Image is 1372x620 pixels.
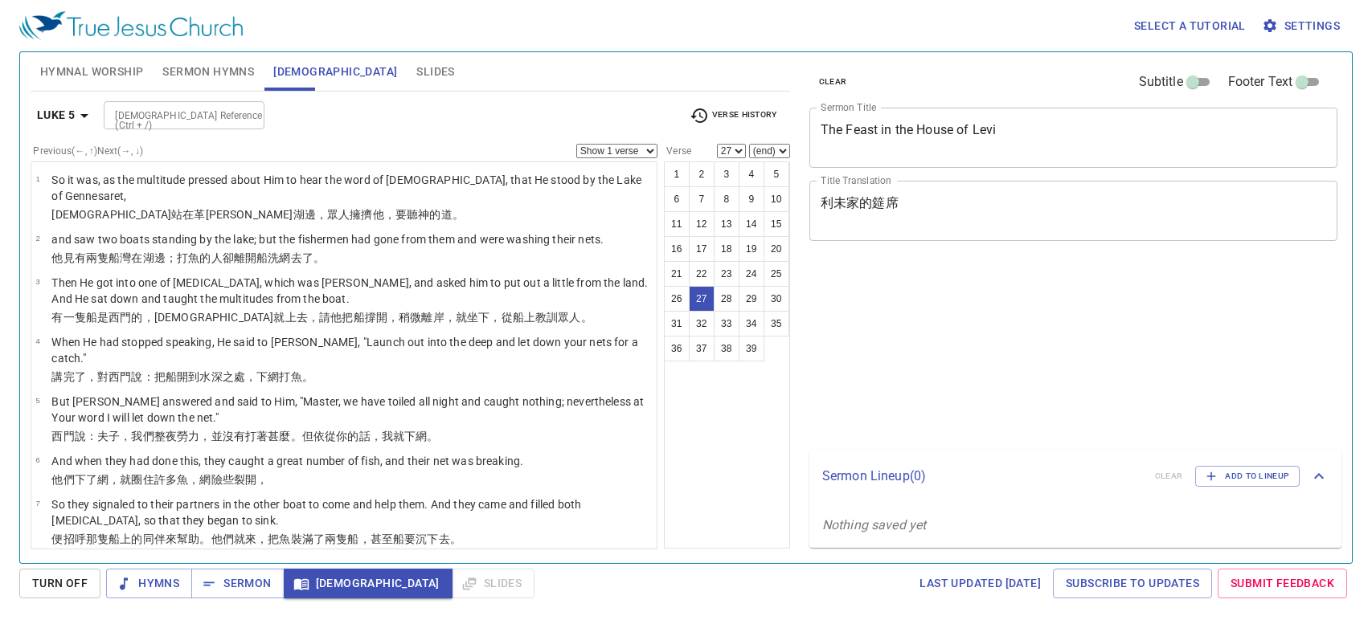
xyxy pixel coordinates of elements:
[664,336,690,361] button: 36
[75,251,325,264] wg1492: 有兩
[347,430,438,443] wg4675: 的話
[809,450,1341,503] div: Sermon Lineup(0)clearAdd to Lineup
[75,430,439,443] wg4613: 說
[450,532,461,545] wg1036: 。
[1265,16,1340,36] span: Settings
[803,258,1234,444] iframe: from-child
[680,104,786,128] button: Verse History
[268,370,313,383] wg5465: 網
[279,370,313,383] wg1350: 打魚
[33,146,143,156] label: Previous (←, ↑) Next (→, ↓)
[166,430,439,443] wg1223: 夜
[342,311,592,324] wg846: 把船撐開
[223,251,325,264] wg231: 卻
[188,370,313,383] wg1877: 到
[194,208,463,221] wg2476: 革[PERSON_NAME]
[293,208,464,221] wg1082: 湖
[234,251,325,264] wg1161: 離開
[714,161,739,187] button: 3
[177,430,439,443] wg3571: 勞力
[166,251,325,264] wg3844: ；打魚的人
[40,62,144,82] span: Hymnal Worship
[1206,469,1289,483] span: Add to Lineup
[822,517,927,532] i: Nothing saved yet
[51,471,523,487] p: 他們下了網，就圈住
[347,532,461,545] wg297: 船
[739,211,764,237] button: 14
[714,211,739,237] button: 13
[433,311,592,324] wg575: 岸
[689,336,715,361] button: 37
[429,208,463,221] wg2316: 的道
[245,532,461,545] wg2532: 來
[177,473,268,486] wg4128: 魚
[664,236,690,262] button: 16
[714,261,739,287] button: 23
[31,100,100,130] button: Luke 5
[305,208,464,221] wg3041: 邊
[664,146,691,156] label: Verse
[313,430,439,443] wg1161: 依從
[336,430,438,443] wg1909: 你
[143,370,313,383] wg2036: ：把船開
[51,275,652,307] p: Then He got into one of [MEDICAL_DATA], which was [PERSON_NAME], and asked him to put out a littl...
[764,211,789,237] button: 15
[1231,573,1334,593] span: Submit Feedback
[427,430,438,443] wg1350: 。
[689,311,715,337] button: 32
[97,311,592,324] wg4143: 是
[35,396,39,405] span: 5
[689,186,715,212] button: 7
[245,430,439,443] wg3762: 打著
[109,106,233,124] input: Type Bible Reference
[714,286,739,312] button: 28
[1128,11,1252,41] button: Select a tutorial
[51,172,652,204] p: So it was, as the multitude pressed about Him to hear the word of [DEMOGRAPHIC_DATA], that He sto...
[204,573,271,593] span: Sermon
[689,286,715,312] button: 27
[86,430,439,443] wg2036: ：夫子
[714,311,739,337] button: 33
[51,496,652,528] p: So they signaled to their partners in the other boat to come and help them. And they came and fil...
[51,428,652,444] p: 西門
[689,161,715,187] button: 2
[316,208,464,221] wg3844: ，眾人
[467,311,592,324] wg2532: 坐下
[581,311,592,324] wg3793: 。
[279,251,325,264] wg637: 網
[97,251,325,264] wg1417: 隻
[131,370,313,383] wg4613: 說
[256,251,325,264] wg575: 船洗
[35,174,39,183] span: 1
[764,311,789,337] button: 35
[284,569,453,598] button: [DEMOGRAPHIC_DATA]
[35,499,39,508] span: 7
[109,311,592,324] wg2258: 西門
[51,231,604,247] p: and saw two boats standing by the lake; but the fishermen had gone from them and were washing the...
[739,186,764,212] button: 9
[109,251,325,264] wg4143: 船灣在
[821,122,1327,153] textarea: The Feast in the House of Levi
[131,311,592,324] wg4613: 的，[DEMOGRAPHIC_DATA]就上去
[35,455,39,464] span: 6
[154,251,325,264] wg3041: 邊
[689,236,715,262] button: 17
[664,211,690,237] button: 11
[330,311,592,324] wg2065: 他
[19,11,243,40] img: True Jesus Church
[919,573,1041,593] span: Last updated [DATE]
[821,195,1327,226] textarea: 利未家的筵席
[524,311,592,324] wg4143: 上教訓
[489,311,592,324] wg2523: ，從
[199,532,461,545] wg4815: 。他們就
[32,573,88,593] span: Turn Off
[143,251,325,264] wg2476: 湖
[416,62,454,82] span: Slides
[664,261,690,287] button: 21
[1139,72,1183,92] span: Subtitle
[75,370,313,383] wg3973: 了，對
[1228,72,1293,92] span: Footer Text
[689,211,715,237] button: 12
[109,370,313,383] wg4314: 西門
[664,186,690,212] button: 6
